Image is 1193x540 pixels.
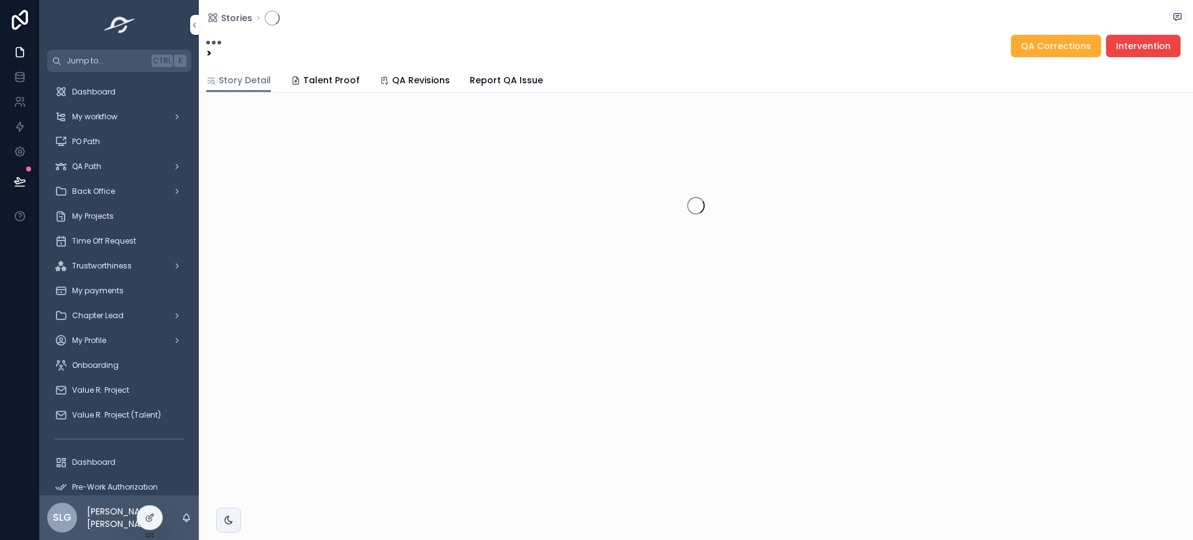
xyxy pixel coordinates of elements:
[72,112,117,122] span: My workflow
[72,186,115,196] span: Back Office
[1106,35,1181,57] button: Intervention
[72,286,124,296] span: My payments
[291,69,360,94] a: Talent Proof
[470,69,543,94] a: Report QA Issue
[72,360,119,370] span: Onboarding
[47,180,191,203] a: Back Office
[392,74,450,86] span: QA Revisions
[47,205,191,227] a: My Projects
[206,46,212,60] strong: >
[152,55,173,67] span: Ctrl
[87,505,181,530] p: [PERSON_NAME] [PERSON_NAME]
[47,255,191,277] a: Trustworthiness
[72,311,124,321] span: Chapter Lead
[72,336,106,346] span: My Profile
[1011,35,1101,57] button: QA Corrections
[47,354,191,377] a: Onboarding
[380,69,450,94] a: QA Revisions
[72,482,158,492] span: Pre-Work Authorization
[72,261,132,271] span: Trustworthiness
[47,155,191,178] a: QA Path
[53,510,71,525] span: SLG
[47,106,191,128] a: My workflow
[175,56,185,66] span: K
[47,404,191,426] a: Value R. Project (Talent)
[206,12,252,24] a: Stories
[206,69,271,93] a: Story Detail
[1116,40,1171,52] span: Intervention
[47,304,191,327] a: Chapter Lead
[47,451,191,474] a: Dashboard
[72,410,161,420] span: Value R. Project (Talent)
[72,87,116,97] span: Dashboard
[47,379,191,401] a: Value R. Project
[47,50,191,72] button: Jump to...CtrlK
[47,280,191,302] a: My payments
[72,385,129,395] span: Value R. Project
[221,12,252,24] span: Stories
[72,457,116,467] span: Dashboard
[72,137,100,147] span: PO Path
[40,72,199,495] div: scrollable content
[72,236,136,246] span: Time Off Request
[470,74,543,86] span: Report QA Issue
[47,81,191,103] a: Dashboard
[47,329,191,352] a: My Profile
[66,56,147,66] span: Jump to...
[219,74,271,86] span: Story Detail
[1021,40,1091,52] span: QA Corrections
[72,211,114,221] span: My Projects
[100,15,139,35] img: App logo
[47,476,191,498] a: Pre-Work Authorization
[303,74,360,86] span: Talent Proof
[47,230,191,252] a: Time Off Request
[72,162,101,172] span: QA Path
[47,130,191,153] a: PO Path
